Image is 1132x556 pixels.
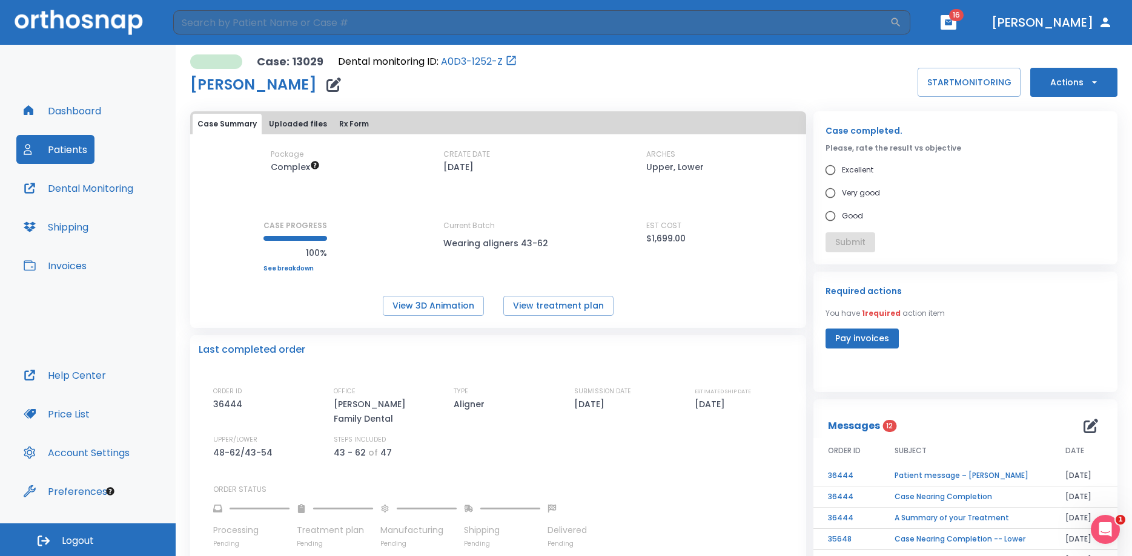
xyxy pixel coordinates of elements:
span: 1 [1116,515,1125,525]
span: Up to 50 Steps (100 aligners) [271,161,320,173]
p: Delivered [548,524,587,537]
td: 36444 [813,465,880,486]
p: Last completed order [199,342,305,357]
p: Pending [380,539,457,548]
a: Preferences [16,477,114,506]
button: Dashboard [16,96,108,125]
p: OFFICE [334,386,356,397]
p: 100% [263,246,327,260]
p: CREATE DATE [443,149,490,160]
p: Pending [464,539,540,548]
span: Very good [842,186,880,200]
p: [DATE] [443,160,474,174]
p: Upper, Lower [646,160,704,174]
button: Price List [16,399,97,428]
span: ORDER ID [828,445,861,456]
p: You have action item [826,308,945,319]
p: Processing [213,524,290,537]
button: STARTMONITORING [918,68,1021,97]
span: Good [842,209,863,223]
h1: [PERSON_NAME] [190,77,317,92]
td: [DATE] [1051,508,1117,529]
p: Messages [828,419,880,433]
button: Case Summary [193,114,262,134]
p: [DATE] [574,397,609,411]
p: Pending [297,539,373,548]
p: $1,699.00 [646,231,686,246]
button: View treatment plan [503,296,614,316]
p: ARCHES [646,149,675,160]
td: [DATE] [1051,529,1117,550]
a: A0D3-1252-Z [441,54,503,69]
span: SUBJECT [895,445,927,456]
p: Please, rate the result vs objective [826,143,1105,154]
button: [PERSON_NAME] [987,11,1117,33]
p: Treatment plan [297,524,373,537]
p: SUBMISSION DATE [574,386,631,397]
p: Wearing aligners 43-62 [443,236,552,250]
p: TYPE [454,386,468,397]
p: Shipping [464,524,540,537]
td: [DATE] [1051,486,1117,508]
td: Case Nearing Completion -- Lower [880,529,1051,550]
p: [PERSON_NAME] Family Dental [334,397,437,426]
button: Dental Monitoring [16,174,141,203]
button: Uploaded files [264,114,332,134]
p: Pending [213,539,290,548]
p: Pending [548,539,587,548]
p: 48-62/43-54 [213,445,277,460]
p: CASE PROGRESS [263,220,327,231]
p: Case completed. [826,123,1105,138]
div: tabs [193,114,804,134]
span: DATE [1065,445,1084,456]
span: 16 [949,9,964,21]
p: ORDER STATUS [213,484,798,495]
button: Account Settings [16,438,137,467]
p: Package [271,149,303,160]
td: A Summary of your Treatment [880,508,1051,529]
p: UPPER/LOWER [213,434,257,445]
p: ORDER ID [213,386,242,397]
span: 1 required [862,308,901,318]
p: 47 [380,445,392,460]
p: Case: 13029 [257,54,323,69]
div: Open patient in dental monitoring portal [338,54,517,69]
p: Dental monitoring ID: [338,54,439,69]
p: 43 - 62 [334,445,366,460]
p: Manufacturing [380,524,457,537]
p: STEPS INCLUDED [334,434,386,445]
button: Patients [16,135,94,164]
button: View 3D Animation [383,296,484,316]
button: Actions [1030,68,1117,97]
td: Patient message – [PERSON_NAME] [880,465,1051,486]
p: [DATE] [695,397,729,411]
p: Aligner [454,397,489,411]
td: [DATE] [1051,465,1117,486]
button: Shipping [16,212,96,241]
span: Logout [62,534,94,548]
p: Required actions [826,284,902,298]
span: 12 [882,420,896,432]
p: ESTIMATED SHIP DATE [695,386,751,397]
p: Current Batch [443,220,552,231]
td: 36444 [813,508,880,529]
a: See breakdown [263,265,327,272]
button: Help Center [16,361,113,390]
span: Excellent [842,163,873,177]
iframe: Intercom live chat [1091,515,1120,544]
p: EST COST [646,220,681,231]
p: 36444 [213,397,247,411]
button: Invoices [16,251,94,280]
img: Orthosnap [15,10,143,34]
td: 35648 [813,529,880,550]
div: Tooltip anchor [105,486,116,497]
button: Rx Form [334,114,374,134]
input: Search by Patient Name or Case # [173,10,890,34]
